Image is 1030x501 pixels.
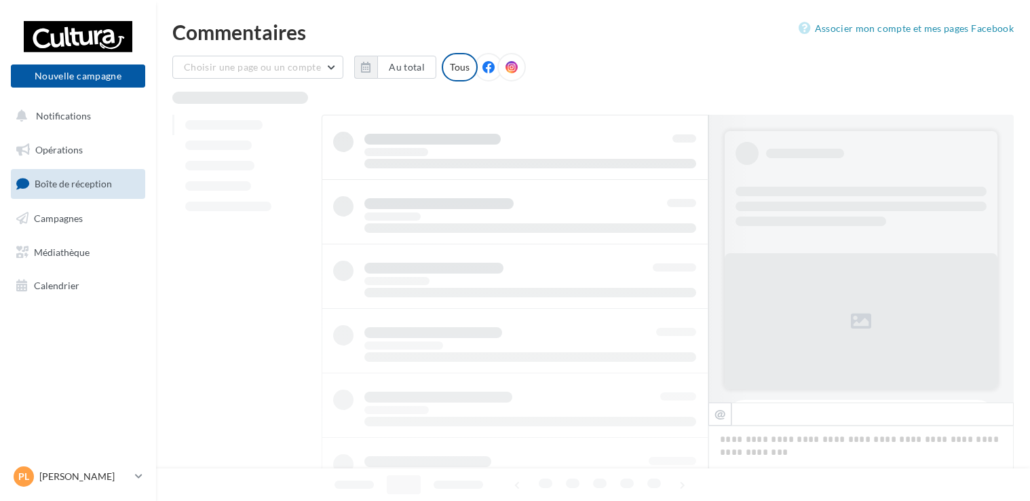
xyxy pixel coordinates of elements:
a: Associer mon compte et mes pages Facebook [799,20,1014,37]
span: Boîte de réception [35,178,112,189]
span: Opérations [35,144,83,155]
span: Choisir une page ou un compte [184,61,321,73]
button: Nouvelle campagne [11,64,145,88]
a: Calendrier [8,272,148,300]
p: [PERSON_NAME] [39,470,130,483]
button: Choisir une page ou un compte [172,56,343,79]
button: Au total [354,56,436,79]
a: Médiathèque [8,238,148,267]
span: Campagnes [34,212,83,224]
button: Au total [377,56,436,79]
a: PL [PERSON_NAME] [11,464,145,489]
span: PL [18,470,29,483]
button: Notifications [8,102,142,130]
a: Campagnes [8,204,148,233]
div: Commentaires [172,22,1014,42]
span: Notifications [36,110,91,122]
a: Opérations [8,136,148,164]
a: Boîte de réception [8,169,148,198]
span: Médiathèque [34,246,90,257]
span: Calendrier [34,280,79,291]
div: Tous [442,53,478,81]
